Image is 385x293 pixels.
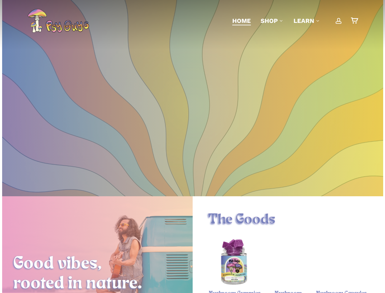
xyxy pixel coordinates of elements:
img: Psy Guys Mushroom Capsules, Hero Dose bottle [314,236,368,289]
a: Shop [261,16,284,25]
span: Shop [261,17,278,24]
img: Psy Guys mushroom chocolate bar packaging and unwrapped bar [261,236,315,289]
a: Magic Mushroom Capsules [314,236,368,289]
img: PsyGuys [27,9,89,33]
a: Magic Mushroom Chocolate Bar [261,236,315,289]
h1: The Goods [208,212,368,229]
img: Blackberry hero dose magic mushroom gummies in a PsyGuys branded jar [208,236,261,289]
a: Home [232,16,251,25]
a: Learn [294,16,320,25]
span: Home [232,17,251,24]
span: Learn [294,17,314,24]
a: Psychedelic Mushroom Gummies [208,236,261,289]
